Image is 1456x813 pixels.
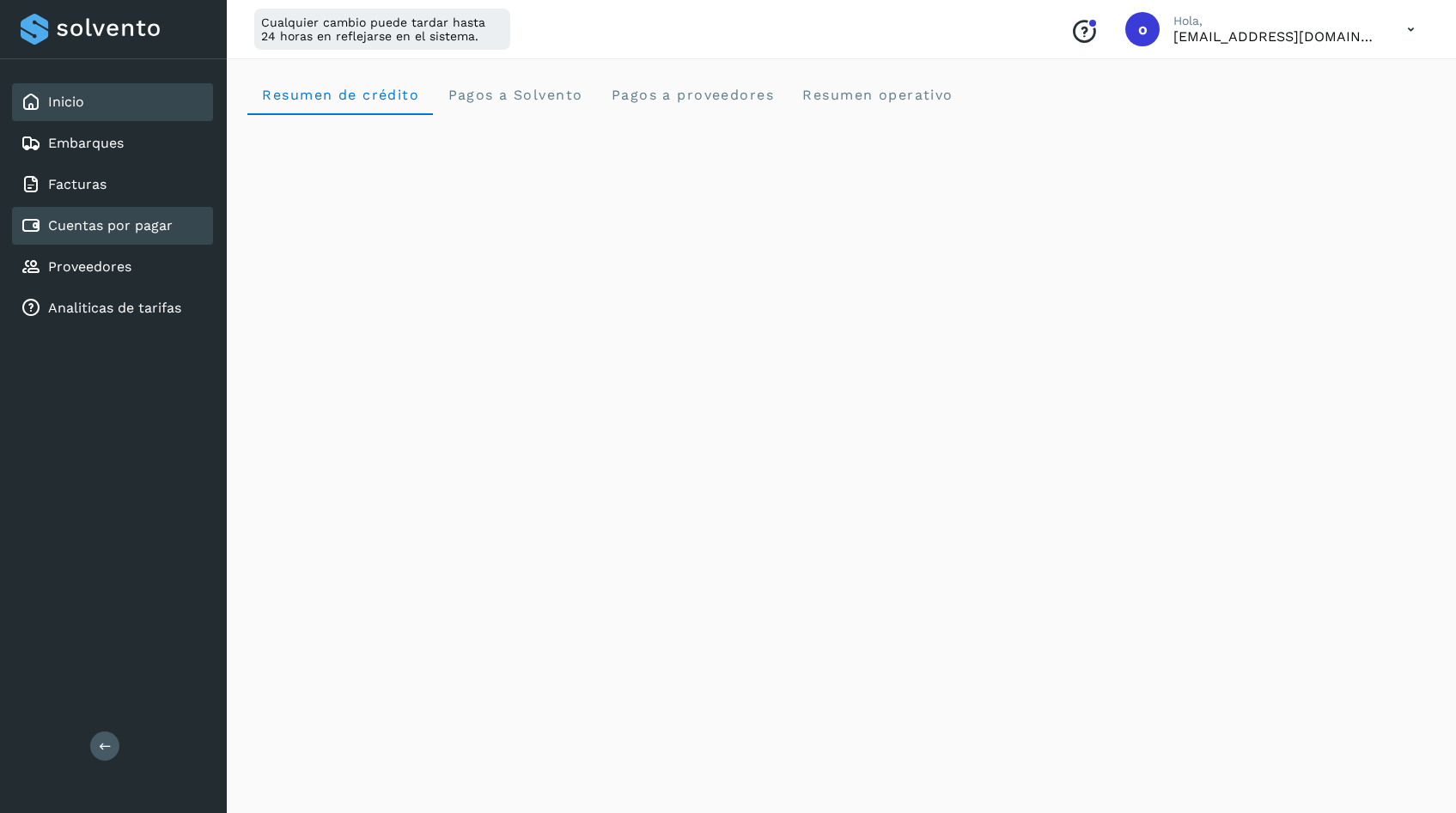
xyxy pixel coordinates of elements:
span: Pagos a proveedores [610,87,774,103]
div: Facturas [12,166,213,203]
a: Inicio [48,94,84,110]
div: Inicio [12,83,213,121]
p: Hola, [1173,14,1380,28]
a: Facturas [48,176,107,192]
p: oscar@solvento.mx [1173,28,1380,45]
div: Cualquier cambio puede tardar hasta 24 horas en reflejarse en el sistema. [254,9,510,50]
a: Proveedores [48,258,131,275]
span: Resumen de crédito [261,87,419,103]
a: Embarques [48,135,124,151]
div: Analiticas de tarifas [12,289,213,327]
a: Analiticas de tarifas [48,300,181,316]
div: Proveedores [12,248,213,286]
a: Cuentas por pagar [48,217,173,234]
span: Pagos a Solvento [447,87,582,103]
div: Cuentas por pagar [12,207,213,245]
span: Resumen operativo [801,87,953,103]
div: Embarques [12,124,213,162]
